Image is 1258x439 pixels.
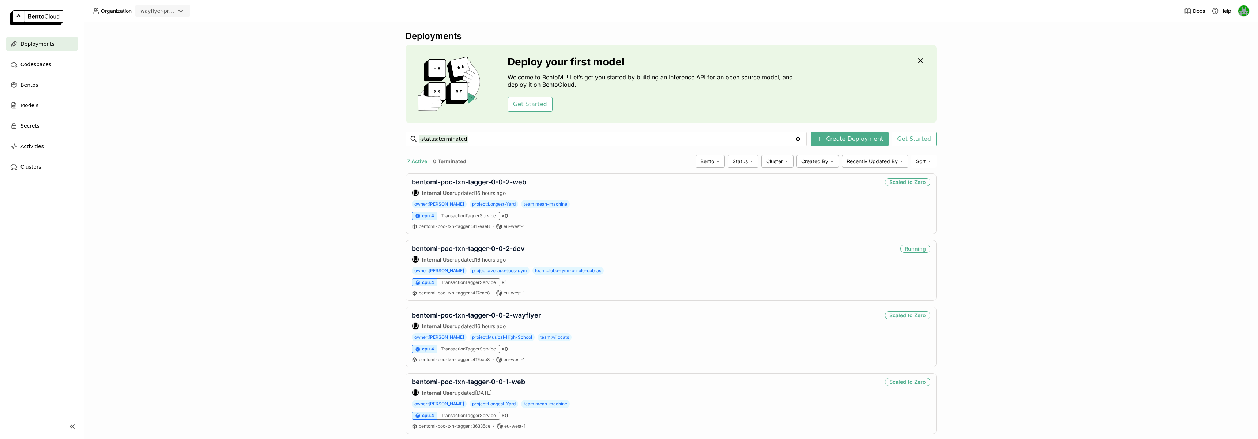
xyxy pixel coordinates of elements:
[437,278,500,286] div: TransactionTaggerService
[20,40,54,48] span: Deployments
[470,333,535,341] span: project:Musical-High-School
[412,200,467,208] span: owner:[PERSON_NAME]
[412,190,419,196] div: IU
[892,132,937,146] button: Get Started
[412,311,541,319] a: bentoml-poc-txn-tagger-0-0-2-wayflyer
[6,139,78,154] a: Activities
[422,190,455,196] strong: Internal User
[508,74,796,88] p: Welcome to BentoML! Let’s get you started by building an Inference API for an open source model, ...
[406,157,429,166] button: 7 Active
[521,400,570,408] span: team:mean-machine
[847,158,898,165] span: Recently Updated By
[911,155,937,168] div: Sort
[20,162,41,171] span: Clusters
[6,98,78,113] a: Models
[900,245,930,253] div: Running
[419,224,490,229] span: bentoml-poc-txn-tagger 417eae8
[412,256,419,263] div: IU
[419,423,490,429] a: bentoml-poc-txn-tagger:36335ce
[20,80,38,89] span: Bentos
[422,279,434,285] span: cpu.4
[538,333,572,341] span: team:wildcats
[471,224,472,229] span: :
[422,346,434,352] span: cpu.4
[795,136,801,142] svg: Clear value
[10,10,63,25] img: logo
[766,158,783,165] span: Cluster
[140,7,175,15] div: wayflyer-prod
[1238,5,1249,16] img: Sean Hickey
[437,212,500,220] div: TransactionTaggerService
[419,357,490,363] a: bentoml-poc-txn-tagger:417eae8
[437,412,500,420] div: TransactionTaggerService
[437,345,500,353] div: TransactionTaggerService
[419,133,795,145] input: Search
[916,158,926,165] span: Sort
[412,389,419,396] div: IU
[20,60,51,69] span: Codespaces
[508,97,553,112] button: Get Started
[471,290,472,296] span: :
[6,78,78,92] a: Bentos
[6,160,78,174] a: Clusters
[532,267,604,275] span: team:globo-gym-purple-cobras
[732,158,748,165] span: Status
[801,158,828,165] span: Created By
[470,400,518,408] span: project:Longest-Yard
[885,378,930,386] div: Scaled to Zero
[412,400,467,408] span: owner:[PERSON_NAME]
[412,178,526,186] a: bentoml-poc-txn-tagger-0-0-2-web
[412,333,467,341] span: owner:[PERSON_NAME]
[412,323,419,329] div: IU
[501,279,507,286] span: × 1
[475,390,492,396] span: [DATE]
[412,389,419,396] div: Internal User
[412,389,525,396] div: updated
[1193,8,1205,14] span: Docs
[419,290,490,296] a: bentoml-poc-txn-tagger:417eae8
[101,8,132,14] span: Organization
[6,119,78,133] a: Secrets
[761,155,794,168] div: Cluster
[422,256,455,263] strong: Internal User
[411,56,490,111] img: cover onboarding
[432,157,468,166] button: 0 Terminated
[470,267,530,275] span: project:average-joes-gym
[504,357,525,363] span: eu-west-1
[475,323,506,329] span: 16 hours ago
[471,423,472,429] span: :
[412,245,525,252] a: bentoml-poc-txn-tagger-0-0-2-dev
[475,190,506,196] span: 16 hours ago
[412,267,467,275] span: owner:[PERSON_NAME]
[419,357,490,362] span: bentoml-poc-txn-tagger 417eae8
[412,256,525,263] div: updated
[475,256,506,263] span: 16 hours ago
[412,256,419,263] div: Internal User
[504,224,525,229] span: eu-west-1
[20,121,39,130] span: Secrets
[700,158,714,165] span: Bento
[504,423,526,429] span: eu-west-1
[419,224,490,229] a: bentoml-poc-txn-tagger:417eae8
[501,412,508,419] span: × 0
[728,155,758,168] div: Status
[422,390,455,396] strong: Internal User
[412,378,525,386] a: bentoml-poc-txn-tagger-0-0-1-web
[842,155,908,168] div: Recently Updated By
[422,323,455,329] strong: Internal User
[20,101,38,110] span: Models
[696,155,725,168] div: Bento
[412,189,526,196] div: updated
[811,132,889,146] button: Create Deployment
[419,290,490,296] span: bentoml-poc-txn-tagger 417eae8
[419,423,490,429] span: bentoml-poc-txn-tagger 36335ce
[422,213,434,219] span: cpu.4
[412,322,419,330] div: Internal User
[504,290,525,296] span: eu-west-1
[508,56,796,68] h3: Deploy your first model
[885,178,930,186] div: Scaled to Zero
[501,213,508,219] span: × 0
[422,413,434,419] span: cpu.4
[885,311,930,319] div: Scaled to Zero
